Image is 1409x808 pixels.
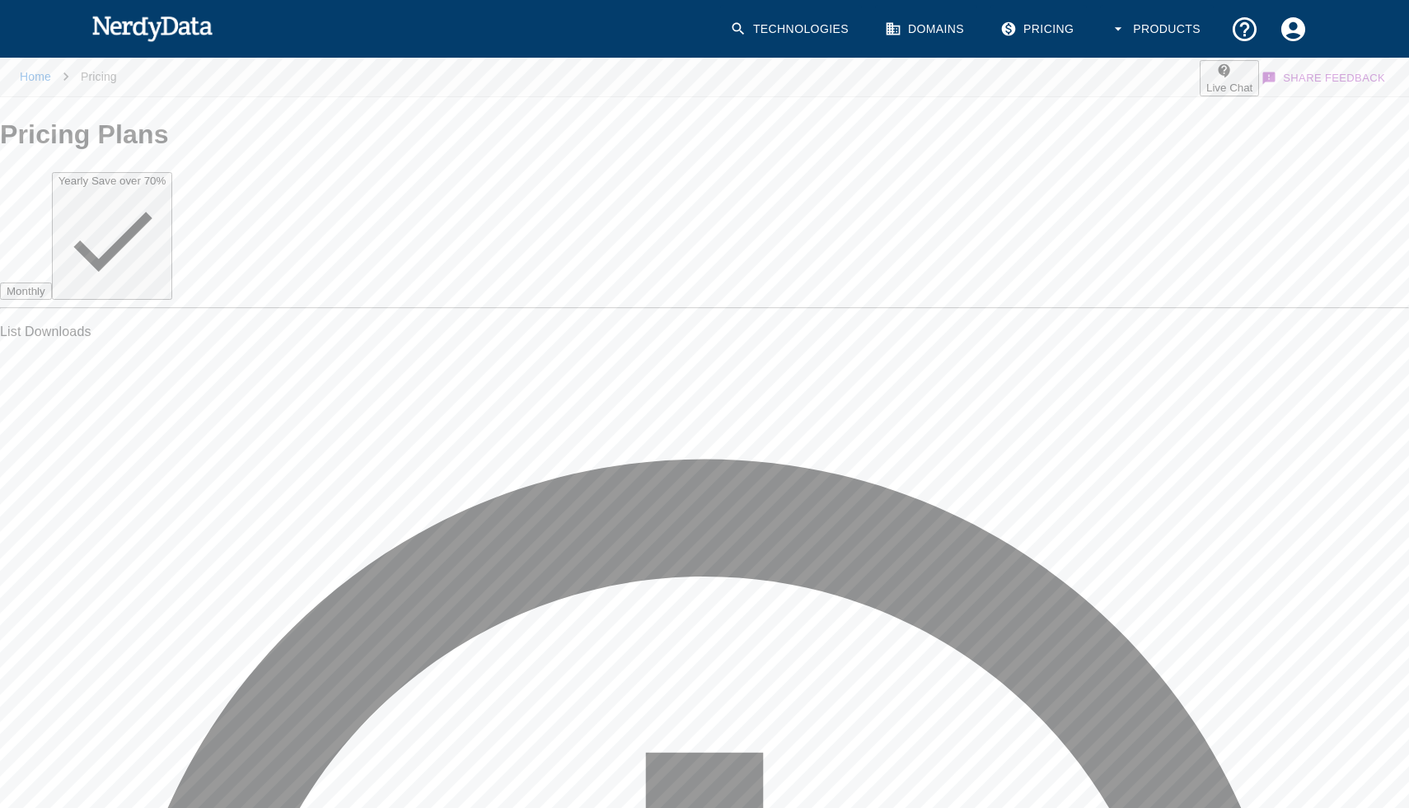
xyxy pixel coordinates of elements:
[875,5,977,54] a: Domains
[1269,5,1318,54] button: Account Settings
[990,5,1087,54] a: Pricing
[1220,5,1269,54] button: Support and Documentation
[1327,691,1389,754] iframe: Drift Widget Chat Controller
[91,175,166,187] span: Save over 70%
[20,60,117,96] nav: breadcrumb
[1200,60,1259,96] button: Live Chat
[1100,5,1214,54] button: Products
[52,172,173,300] button: Yearly Save over 70%
[91,12,213,44] img: NerdyData.com
[81,68,117,85] p: Pricing
[20,70,51,83] a: Home
[720,5,862,54] a: Technologies
[1259,60,1389,96] button: Share Feedback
